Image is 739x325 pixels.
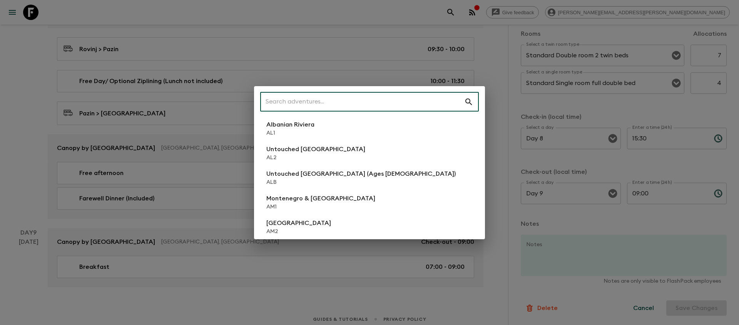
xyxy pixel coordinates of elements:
p: Untouched [GEOGRAPHIC_DATA] [266,145,365,154]
p: [GEOGRAPHIC_DATA] [266,218,331,228]
p: Montenegro & [GEOGRAPHIC_DATA] [266,194,375,203]
input: Search adventures... [260,91,464,113]
p: ALB [266,178,456,186]
p: AM2 [266,228,331,235]
p: AL1 [266,129,314,137]
p: AL2 [266,154,365,162]
p: Albanian Riviera [266,120,314,129]
p: Untouched [GEOGRAPHIC_DATA] (Ages [DEMOGRAPHIC_DATA]) [266,169,456,178]
p: AM1 [266,203,375,211]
